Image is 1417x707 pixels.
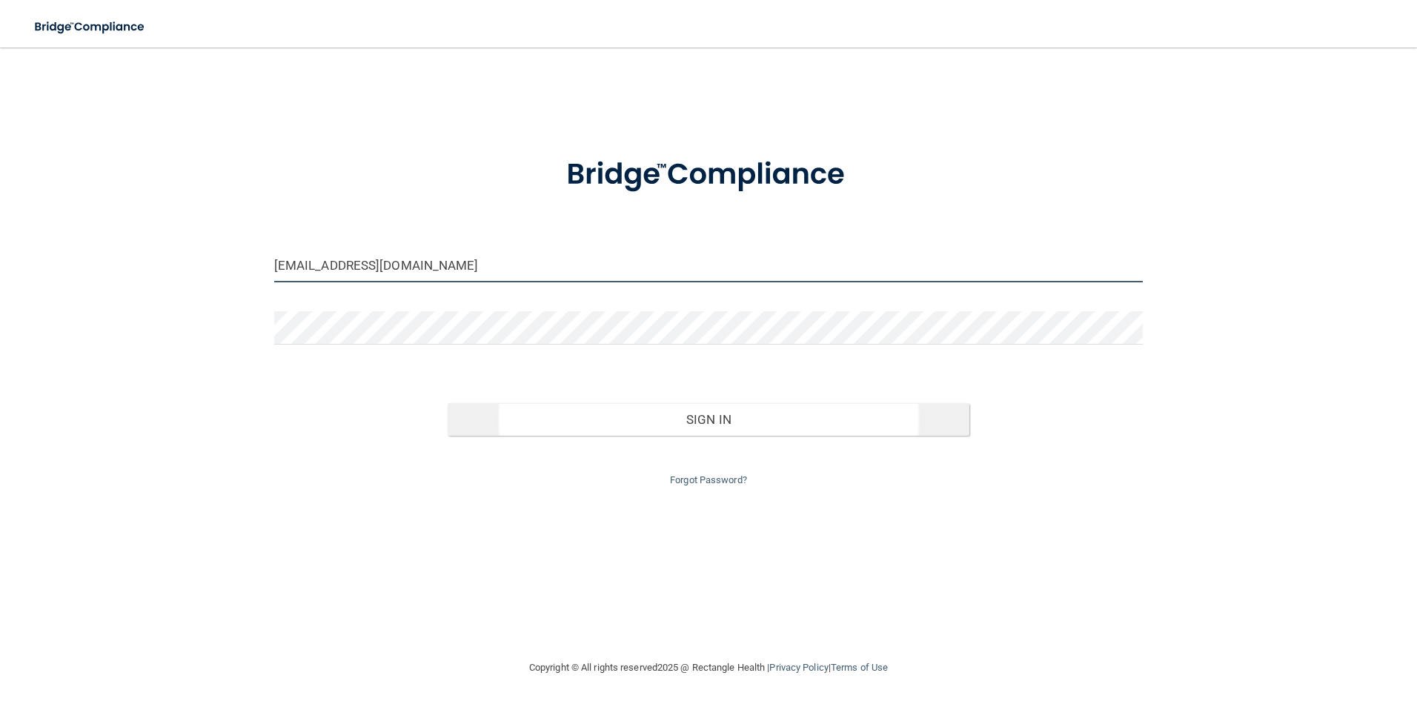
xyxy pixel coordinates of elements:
[831,662,888,673] a: Terms of Use
[22,12,159,42] img: bridge_compliance_login_screen.278c3ca4.svg
[274,249,1144,282] input: Email
[536,136,881,213] img: bridge_compliance_login_screen.278c3ca4.svg
[438,644,979,691] div: Copyright © All rights reserved 2025 @ Rectangle Health | |
[448,403,969,436] button: Sign In
[1161,602,1399,661] iframe: Drift Widget Chat Controller
[670,474,747,485] a: Forgot Password?
[769,662,828,673] a: Privacy Policy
